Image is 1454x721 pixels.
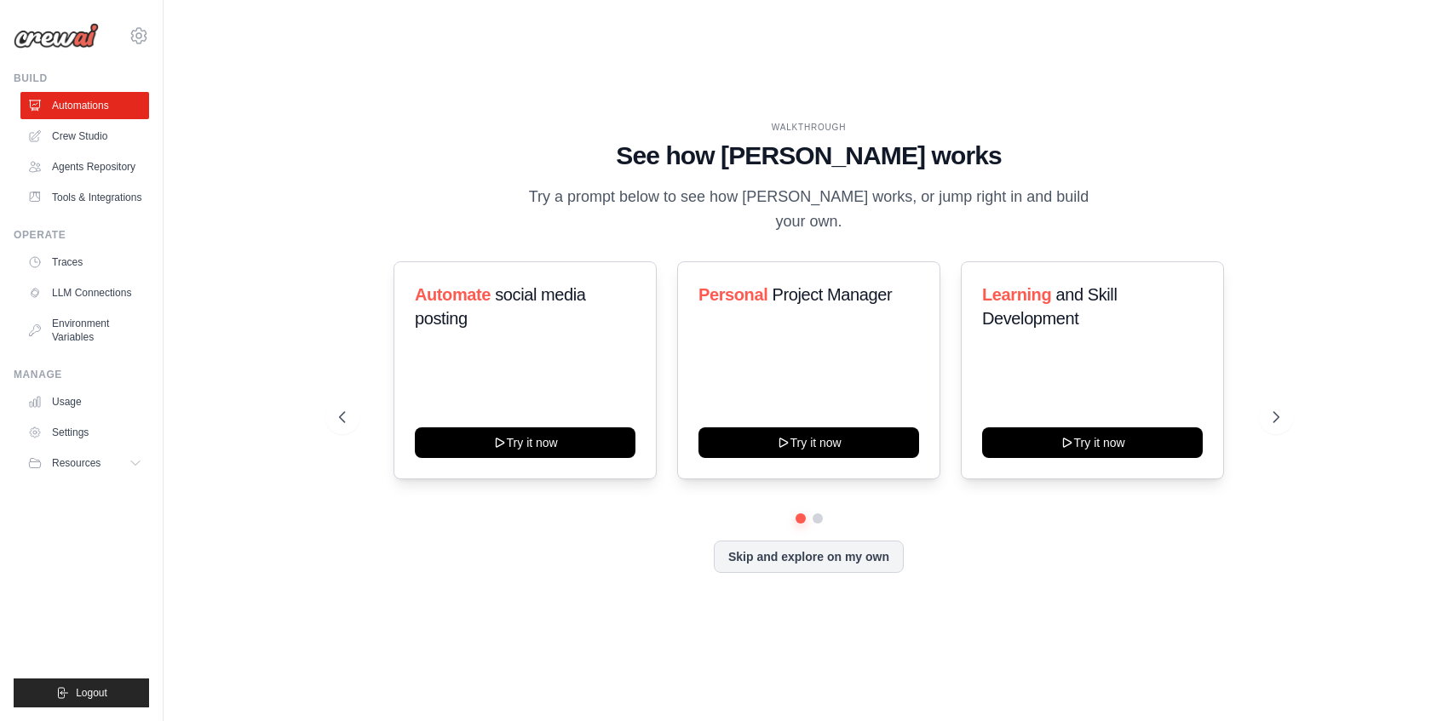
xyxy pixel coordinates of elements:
span: Learning [982,285,1051,304]
a: Agents Repository [20,153,149,180]
p: Try a prompt below to see how [PERSON_NAME] works, or jump right in and build your own. [523,185,1095,235]
a: Crew Studio [20,123,149,150]
button: Skip and explore on my own [714,541,904,573]
div: Manage [14,368,149,381]
span: Personal [698,285,767,304]
button: Resources [20,449,149,477]
span: social media posting [415,285,586,328]
a: Settings [20,419,149,446]
a: Traces [20,249,149,276]
span: Project Manager [772,285,892,304]
a: Tools & Integrations [20,184,149,211]
button: Logout [14,678,149,707]
div: Build [14,72,149,85]
a: LLM Connections [20,279,149,306]
div: Operate [14,228,149,242]
a: Usage [20,388,149,415]
img: Logo [14,23,99,49]
h1: See how [PERSON_NAME] works [339,140,1279,171]
button: Try it now [982,427,1203,458]
span: Automate [415,285,491,304]
span: Resources [52,456,101,470]
a: Environment Variables [20,310,149,351]
a: Automations [20,92,149,119]
button: Try it now [698,427,919,458]
div: WALKTHROUGH [339,121,1279,134]
span: Logout [76,686,107,700]
button: Try it now [415,427,635,458]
